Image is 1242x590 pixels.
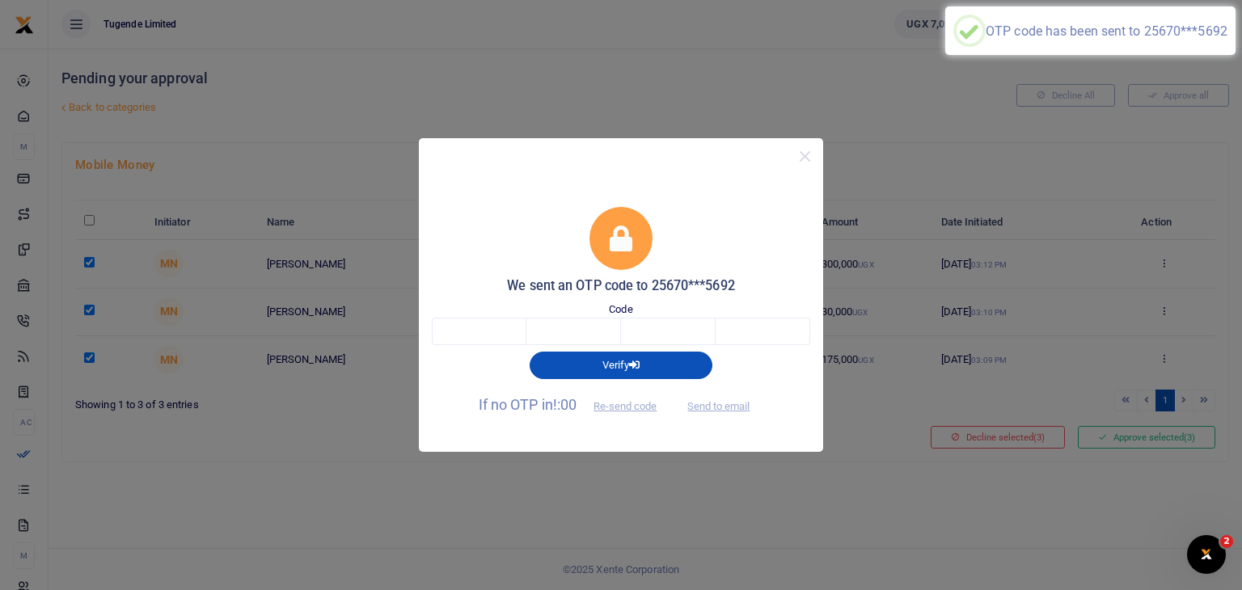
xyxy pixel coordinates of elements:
[609,301,632,318] label: Code
[793,145,817,168] button: Close
[479,396,671,413] span: If no OTP in
[1187,535,1226,574] iframe: Intercom live chat
[1220,535,1233,548] span: 2
[432,278,810,294] h5: We sent an OTP code to 25670***5692
[530,352,712,379] button: Verify
[553,396,577,413] span: !:00
[986,23,1227,39] div: OTP code has been sent to 25670***5692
